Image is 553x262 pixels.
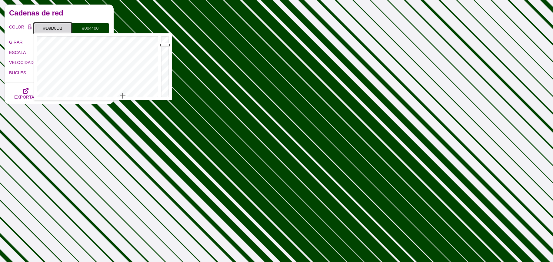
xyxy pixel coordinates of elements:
[14,95,37,99] font: EXPORTAR
[9,50,26,55] font: ESCALA
[9,60,34,65] font: VELOCIDAD
[9,9,63,17] font: Cadenas de red
[25,23,34,32] button: Bloqueo de color
[9,70,26,75] font: BUCLES
[9,83,42,104] button: EXPORTAR
[9,25,24,29] font: COLOR
[9,40,22,45] font: GIRAR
